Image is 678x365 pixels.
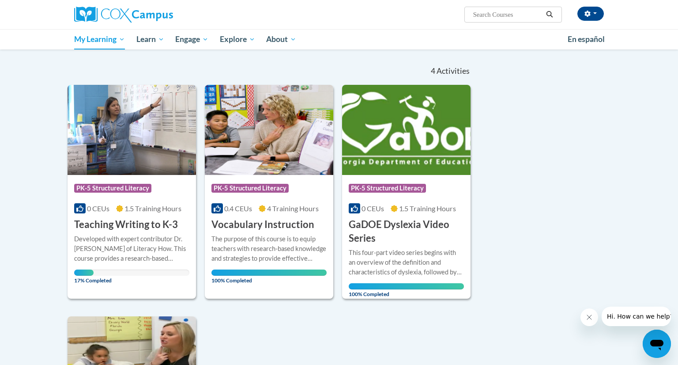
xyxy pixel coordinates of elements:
[74,184,151,193] span: PK-5 Structured Literacy
[131,29,170,49] a: Learn
[5,6,72,13] span: Hi. How can we help?
[577,7,604,21] button: Account Settings
[211,270,327,284] span: 100% Completed
[74,270,94,284] span: 17% Completed
[74,234,189,263] div: Developed with expert contributor Dr. [PERSON_NAME] of Literacy How. This course provides a resea...
[68,85,196,175] img: Course Logo
[220,34,255,45] span: Explore
[399,204,456,213] span: 1.5 Training Hours
[362,204,384,213] span: 0 CEUs
[214,29,261,49] a: Explore
[74,270,94,276] div: Your progress
[602,307,671,326] iframe: Message from company
[472,9,543,20] input: Search Courses
[431,66,435,76] span: 4
[87,204,109,213] span: 0 CEUs
[74,34,125,45] span: My Learning
[211,270,327,276] div: Your progress
[68,85,196,299] a: Course LogoPK-5 Structured Literacy0 CEUs1.5 Training Hours Teaching Writing to K-3Developed with...
[266,34,296,45] span: About
[543,9,556,20] button: Search
[74,7,242,23] a: Cox Campus
[437,66,470,76] span: Activities
[175,34,208,45] span: Engage
[211,218,314,232] h3: Vocabulary Instruction
[61,29,617,49] div: Main menu
[349,283,464,289] div: Your progress
[267,204,319,213] span: 4 Training Hours
[349,184,426,193] span: PK-5 Structured Literacy
[643,330,671,358] iframe: Button to launch messaging window
[261,29,302,49] a: About
[74,7,173,23] img: Cox Campus
[68,29,131,49] a: My Learning
[568,34,605,44] span: En español
[349,218,464,245] h3: GaDOE Dyslexia Video Series
[349,248,464,277] div: This four-part video series begins with an overview of the definition and characteristics of dysl...
[211,234,327,263] div: The purpose of this course is to equip teachers with research-based knowledge and strategies to p...
[124,204,181,213] span: 1.5 Training Hours
[205,85,333,175] img: Course Logo
[74,218,178,232] h3: Teaching Writing to K-3
[349,283,464,297] span: 100% Completed
[342,85,471,175] img: Course Logo
[205,85,333,299] a: Course LogoPK-5 Structured Literacy0.4 CEUs4 Training Hours Vocabulary InstructionThe purpose of ...
[580,308,598,326] iframe: Close message
[224,204,252,213] span: 0.4 CEUs
[169,29,214,49] a: Engage
[562,30,610,49] a: En español
[136,34,164,45] span: Learn
[211,184,289,193] span: PK-5 Structured Literacy
[342,85,471,299] a: Course LogoPK-5 Structured Literacy0 CEUs1.5 Training Hours GaDOE Dyslexia Video SeriesThis four-...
